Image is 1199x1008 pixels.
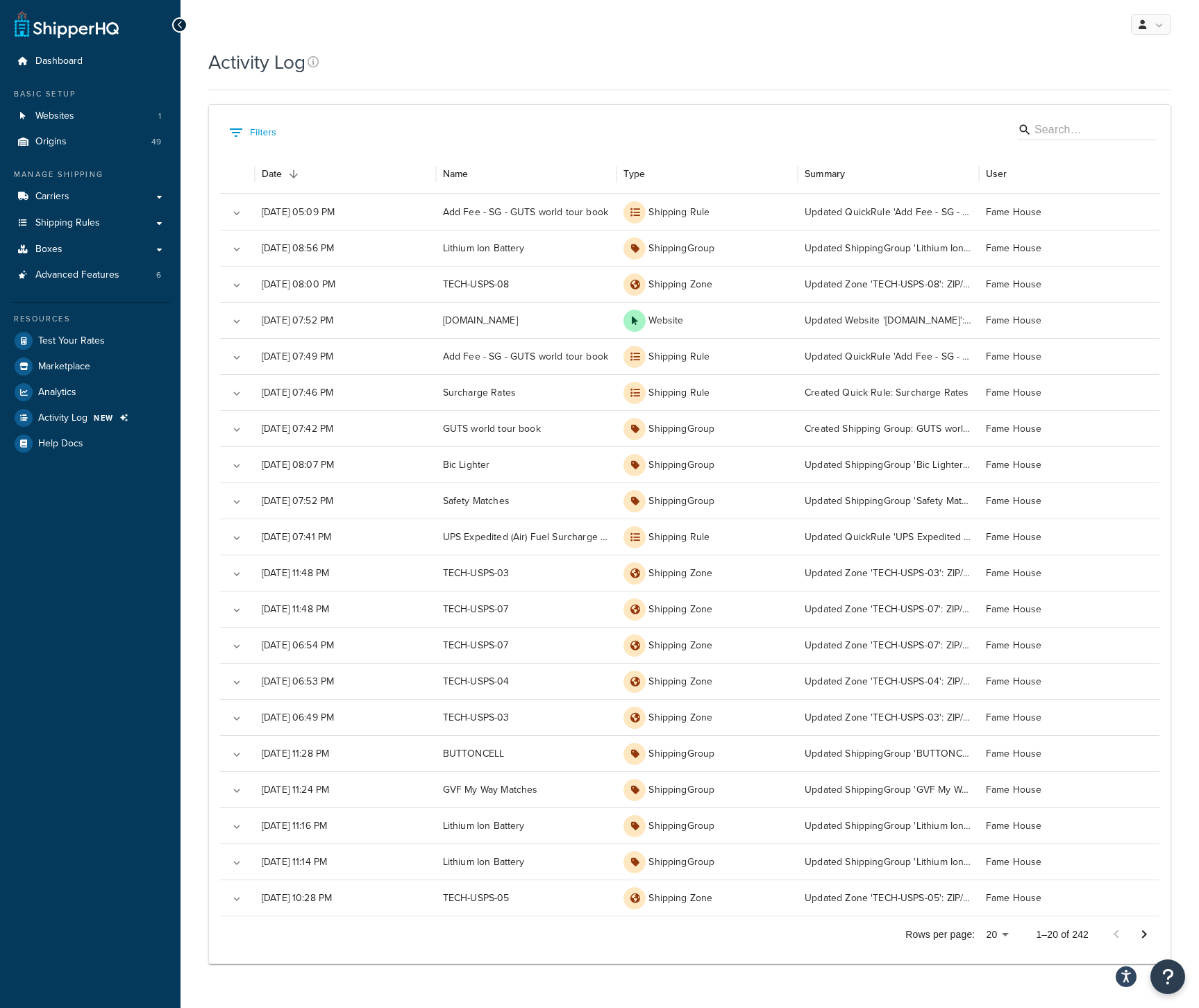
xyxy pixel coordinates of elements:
li: Websites [10,103,170,129]
span: Marketplace [38,361,90,373]
div: Updated Zone 'TECH-USPS-07': ZIP/Postcodes [798,627,979,663]
div: [DATE] 07:52 PM [255,302,436,338]
div: [DATE] 06:54 PM [255,627,436,663]
div: User [986,167,1007,181]
a: Shipping Rules [10,210,170,236]
div: [DATE] 11:14 PM [255,843,436,880]
div: Fame House [979,663,1160,699]
div: [DATE] 11:24 PM [255,771,436,807]
div: [DATE] 06:53 PM [255,663,436,699]
div: Lithium Ion Battery [436,807,617,843]
div: [DATE] 11:48 PM [255,555,436,591]
div: Type [623,167,645,181]
div: Updated Zone 'TECH-USPS-03': ZIP/Postcodes [798,699,979,735]
p: Shipping Rule [648,386,710,400]
a: Carriers [10,184,170,210]
div: Updated QuickRule 'UPS Expedited (Air) Fuel Surcharge Collection': By a Percentage [798,519,979,555]
button: Expand [227,673,246,692]
a: Test Your Rates [10,328,170,353]
div: [DATE] 07:46 PM [255,374,436,410]
div: [DATE] 07:41 PM [255,519,436,555]
span: Boxes [35,244,62,255]
p: Shipping Zone [648,639,712,653]
p: Shipping Zone [648,891,712,905]
span: Test Your Rates [38,335,105,347]
p: Shipping Zone [648,603,712,616]
li: Activity Log [10,405,170,430]
button: Show filters [226,121,280,144]
div: Fame House [979,338,1160,374]
button: Expand [227,889,246,909]
a: Activity Log NEW [10,405,170,430]
div: [DATE] 10:28 PM [255,880,436,916]
p: 1–20 of 242 [1036,927,1089,941]
div: Search [1018,119,1157,143]
button: Expand [227,781,246,800]
li: Origins [10,129,170,155]
span: Activity Log [38,412,87,424]
div: TECH-USPS-04 [436,663,617,699]
div: 20 [980,925,1014,945]
li: Help Docs [10,431,170,456]
div: Updated ShippingGroup 'Lithium Ion Battery': Carriers methods codes [798,843,979,880]
div: TECH-USPS-05 [436,880,617,916]
div: Updated Zone 'TECH-USPS-03': ZIP/Postcodes [798,555,979,591]
p: ShippingGroup [648,747,714,761]
span: 49 [151,136,161,148]
div: Updated Zone 'TECH-USPS-05': ZIP/Postcodes [798,880,979,916]
div: Fame House [979,807,1160,843]
div: [DATE] 08:00 PM [255,266,436,302]
span: Carriers [35,191,69,203]
div: GUTS world tour book [436,410,617,446]
a: Marketplace [10,354,170,379]
button: Expand [227,348,246,367]
button: Expand [227,528,246,548]
div: Fame House [979,446,1160,482]
div: Updated ShippingGroup 'Bic Lighter': Zones [798,446,979,482]
span: Advanced Features [35,269,119,281]
div: TECH-USPS-03 [436,699,617,735]
p: ShippingGroup [648,422,714,436]
div: Fame House [979,519,1160,555]
a: Advanced Features 6 [10,262,170,288]
div: Updated Website 'paige-sandbox.myshopify.com': Default origins [798,302,979,338]
div: [DATE] 08:07 PM [255,446,436,482]
button: Expand [227,384,246,403]
li: Advanced Features [10,262,170,288]
button: Expand [227,853,246,873]
div: [DATE] 05:09 PM [255,194,436,230]
li: Boxes [10,237,170,262]
div: Fame House [979,302,1160,338]
span: Dashboard [35,56,83,67]
p: Shipping Zone [648,711,712,725]
div: Fame House [979,627,1160,663]
a: Dashboard [10,49,170,74]
div: [DATE] 06:49 PM [255,699,436,735]
div: [DATE] 11:28 PM [255,735,436,771]
div: GVF My Way Matches [436,771,617,807]
div: TECH-USPS-03 [436,555,617,591]
div: Fame House [979,843,1160,880]
div: Updated ShippingGroup 'Lithium Ion Battery': Internal Description (optional), Zones [798,230,979,266]
button: Expand [227,240,246,259]
p: Shipping Rule [648,350,710,364]
span: NEW [94,412,114,423]
p: ShippingGroup [648,855,714,869]
div: [DATE] 07:52 PM [255,482,436,519]
div: Fame House [979,771,1160,807]
div: Safety Matches [436,482,617,519]
p: ShippingGroup [648,458,714,472]
div: Fame House [979,591,1160,627]
span: 1 [158,110,161,122]
button: Expand [227,709,246,728]
p: ShippingGroup [648,819,714,833]
div: [DATE] 07:42 PM [255,410,436,446]
button: Open Resource Center [1150,959,1185,994]
div: TECH-USPS-07 [436,591,617,627]
a: Analytics [10,380,170,405]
